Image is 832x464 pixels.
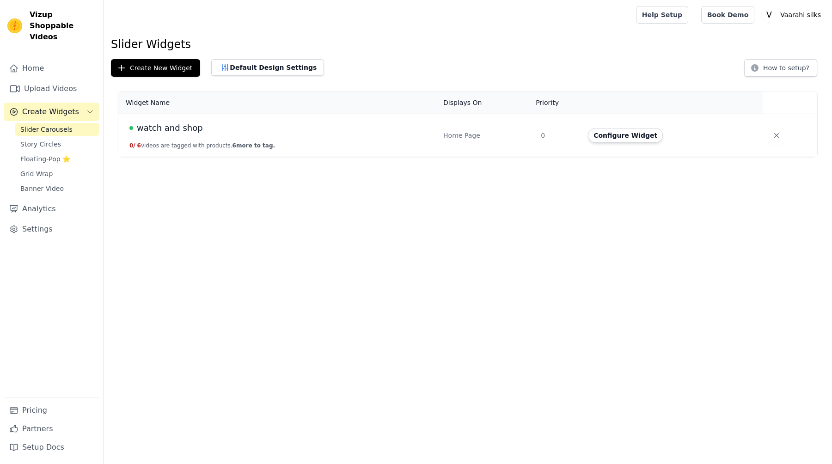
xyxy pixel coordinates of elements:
[15,153,99,165] a: Floating-Pop ⭐
[129,126,133,130] span: Live Published
[111,37,825,52] h1: Slider Widgets
[30,9,96,43] span: Vizup Shoppable Videos
[4,220,99,238] a: Settings
[535,92,582,114] th: Priority
[744,66,817,74] a: How to setup?
[137,122,203,134] span: watch and shop
[7,18,22,33] img: Vizup
[4,200,99,218] a: Analytics
[4,59,99,78] a: Home
[129,142,135,149] span: 0 /
[4,103,99,121] button: Create Widgets
[20,169,53,178] span: Grid Wrap
[4,438,99,457] a: Setup Docs
[443,131,530,140] div: Home Page
[15,167,99,180] a: Grid Wrap
[535,114,582,157] td: 0
[15,123,99,136] a: Slider Carousels
[4,79,99,98] a: Upload Videos
[701,6,754,24] a: Book Demo
[588,128,663,143] button: Configure Widget
[232,142,275,149] span: 6 more to tag.
[20,154,70,164] span: Floating-Pop ⭐
[766,10,772,19] text: V
[22,106,79,117] span: Create Widgets
[777,6,825,23] p: Vaarahi silks
[4,420,99,438] a: Partners
[744,59,817,77] button: How to setup?
[111,59,200,77] button: Create New Widget
[762,6,825,23] button: V Vaarahi silks
[118,92,438,114] th: Widget Name
[129,142,275,149] button: 0/ 6videos are tagged with products.6more to tag.
[137,142,141,149] span: 6
[438,92,535,114] th: Displays On
[4,401,99,420] a: Pricing
[768,127,785,144] button: Delete widget
[15,138,99,151] a: Story Circles
[636,6,688,24] a: Help Setup
[20,140,61,149] span: Story Circles
[15,182,99,195] a: Banner Video
[20,184,64,193] span: Banner Video
[211,59,324,76] button: Default Design Settings
[20,125,73,134] span: Slider Carousels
